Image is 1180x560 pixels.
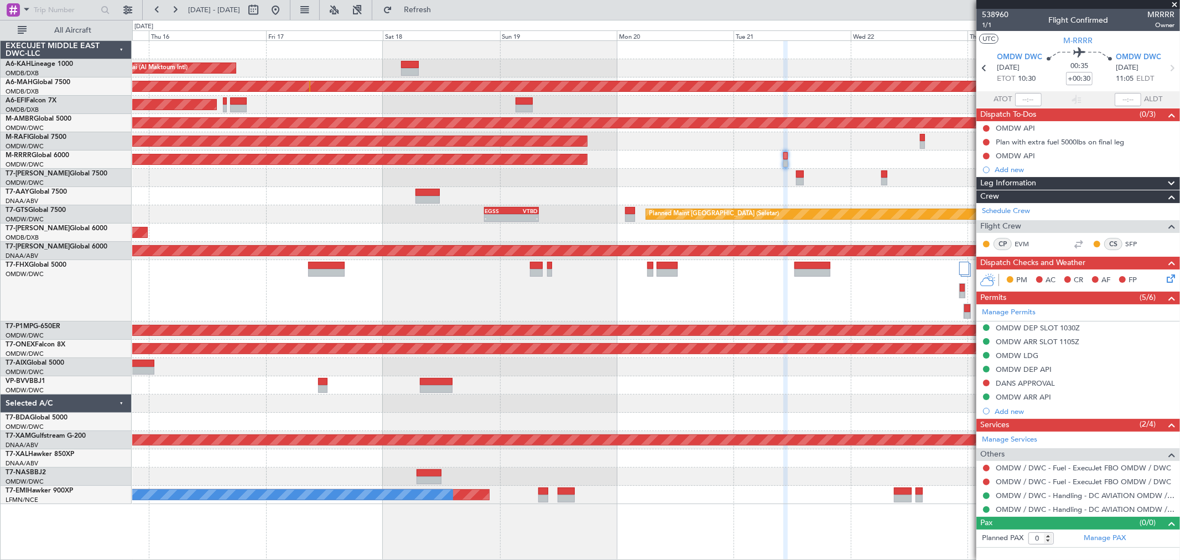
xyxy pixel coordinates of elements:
span: A6-MAH [6,79,33,86]
span: A6-EFI [6,97,26,104]
div: Sat 18 [383,30,500,40]
a: T7-P1MPG-650ER [6,323,60,330]
span: Permits [980,292,1006,304]
div: OMDW API [996,151,1035,160]
span: Owner [1147,20,1174,30]
span: 1/1 [982,20,1009,30]
a: OMDW/DWC [6,368,44,376]
span: Flight Crew [980,220,1021,233]
span: Dispatch To-Dos [980,108,1036,121]
a: T7-XAMGulfstream G-200 [6,433,86,439]
span: T7-BDA [6,414,30,421]
a: T7-AAYGlobal 7500 [6,189,67,195]
div: OMDW API [996,123,1035,133]
div: OMDW ARR API [996,392,1051,402]
a: T7-BDAGlobal 5000 [6,414,67,421]
a: T7-[PERSON_NAME]Global 7500 [6,170,107,177]
span: T7-FHX [6,262,29,268]
div: CS [1104,238,1122,250]
span: FP [1129,275,1137,286]
span: PM [1016,275,1027,286]
div: [DATE] [134,22,153,32]
a: T7-XALHawker 850XP [6,451,74,458]
div: DANS APPROVAL [996,378,1055,388]
a: OMDW / DWC - Handling - DC AVIATION OMDW / DWC [996,491,1174,500]
span: M-RRRR [1064,35,1093,46]
button: All Aircraft [12,22,120,39]
span: T7-NAS [6,469,30,476]
a: T7-EMIHawker 900XP [6,488,73,494]
a: Manage Services [982,434,1037,445]
span: [DATE] - [DATE] [188,5,240,15]
div: Thu 16 [149,30,266,40]
span: [DATE] [997,63,1020,74]
div: Thu 23 [968,30,1084,40]
span: ELDT [1136,74,1154,85]
span: T7-GTS [6,207,28,214]
span: OMDW DWC [997,52,1043,63]
div: OMDW ARR SLOT 1105Z [996,337,1079,346]
span: M-RRRR [6,152,32,159]
span: ETOT [997,74,1016,85]
div: Planned Maint Dubai (Al Maktoum Intl) [79,60,188,76]
a: M-AMBRGlobal 5000 [6,116,71,122]
span: (5/6) [1140,292,1156,303]
span: T7-AIX [6,360,27,366]
span: 10:30 [1018,74,1036,85]
a: OMDW/DWC [6,179,44,187]
span: T7-ONEX [6,341,35,348]
a: T7-NASBBJ2 [6,469,46,476]
div: Tue 21 [734,30,850,40]
a: T7-[PERSON_NAME]Global 6000 [6,243,107,250]
a: T7-GTSGlobal 7500 [6,207,66,214]
span: M-AMBR [6,116,34,122]
span: T7-XAL [6,451,28,458]
a: OMDW/DWC [6,142,44,151]
div: EGSS [485,208,512,214]
span: Dispatch Checks and Weather [980,257,1085,269]
input: Trip Number [34,2,97,18]
span: T7-XAM [6,433,31,439]
span: A6-KAH [6,61,31,68]
span: T7-[PERSON_NAME] [6,225,70,232]
a: DNAA/ABV [6,252,38,260]
span: AC [1046,275,1056,286]
a: Manage PAX [1084,533,1126,544]
div: Add new [995,165,1174,174]
a: T7-ONEXFalcon 8X [6,341,65,348]
div: CP [994,238,1012,250]
div: VTBD [511,208,538,214]
a: OMDW / DWC - Handling - DC AVIATION OMDW / DWC [996,505,1174,514]
a: DNAA/ABV [6,441,38,449]
div: OMDW LDG [996,351,1038,360]
div: - [485,215,512,221]
div: Mon 20 [617,30,734,40]
a: OMDB/DXB [6,106,39,114]
a: OMDW/DWC [6,350,44,358]
span: Services [980,419,1009,432]
span: MRRRR [1147,9,1174,20]
span: T7-[PERSON_NAME] [6,170,70,177]
span: ALDT [1144,94,1162,105]
a: OMDW / DWC - Fuel - ExecuJet FBO OMDW / DWC [996,477,1171,486]
a: A6-KAHLineage 1000 [6,61,73,68]
span: (0/0) [1140,517,1156,528]
a: OMDW/DWC [6,331,44,340]
a: T7-AIXGlobal 5000 [6,360,64,366]
input: --:-- [1015,93,1042,106]
span: T7-P1MP [6,323,33,330]
a: T7-FHXGlobal 5000 [6,262,66,268]
span: Refresh [394,6,441,14]
div: - [511,215,538,221]
span: 538960 [982,9,1009,20]
div: Flight Confirmed [1048,15,1108,27]
a: DNAA/ABV [6,197,38,205]
span: VP-BVV [6,378,29,385]
button: UTC [979,34,999,44]
span: M-RAFI [6,134,29,141]
a: OMDW/DWC [6,160,44,169]
a: OMDW / DWC - Fuel - ExecuJet FBO OMDW / DWC [996,463,1171,473]
span: CR [1074,275,1083,286]
a: EVM [1015,239,1039,249]
div: Sun 19 [500,30,617,40]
